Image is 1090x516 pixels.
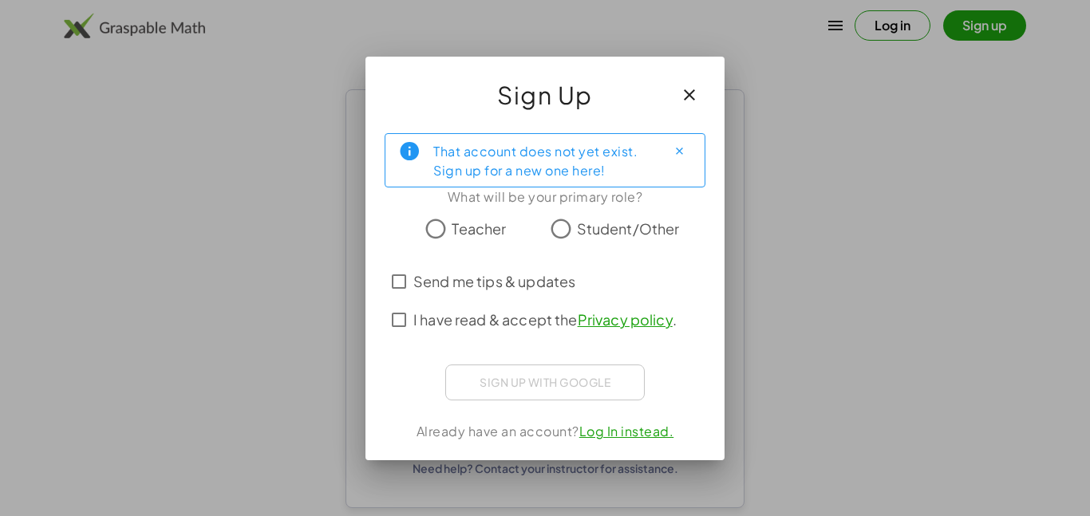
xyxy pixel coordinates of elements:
a: Privacy policy [578,310,673,329]
button: Close [666,139,692,164]
div: That account does not yet exist. Sign up for a new one here! [433,140,654,180]
span: Send me tips & updates [413,270,575,292]
div: What will be your primary role? [385,187,705,207]
span: Student/Other [577,218,680,239]
span: I have read & accept the . [413,309,677,330]
div: Already have an account? [385,422,705,441]
span: Teacher [452,218,506,239]
span: Sign Up [497,76,593,114]
a: Log In instead. [579,423,674,439]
